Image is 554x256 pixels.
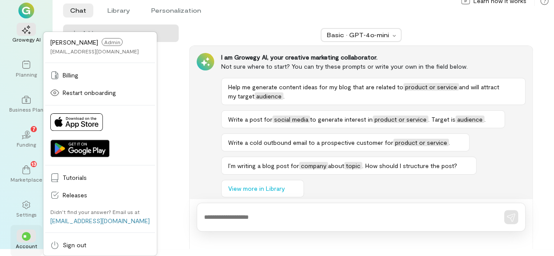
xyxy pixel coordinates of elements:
[328,162,344,169] span: about
[362,162,457,169] span: . How should I structure the post?
[221,78,526,105] button: Help me generate content ideas for my blog that are related toproduct or serviceand will attract ...
[50,113,103,131] img: Download on App Store
[373,116,428,123] span: product or service
[221,180,304,197] button: View more in Library
[310,116,373,123] span: to generate interest in
[50,140,109,157] img: Get it on Google Play
[63,241,150,249] span: Sign out
[221,133,469,151] button: Write a cold outbound email to a prospective customer forproduct or service.
[16,71,37,78] div: Planning
[32,125,35,133] span: 7
[449,139,450,146] span: .
[82,29,172,38] span: Add new
[63,71,150,80] span: Billing
[283,92,285,100] span: .
[344,162,362,169] span: topic
[11,18,42,50] a: Growegy AI
[228,116,272,123] span: Write a post for
[45,169,155,186] a: Tutorials
[327,31,390,39] div: Basic · GPT‑4o‑mini
[32,160,36,168] span: 13
[50,208,140,215] div: Didn’t find your answer? Email us at
[11,158,42,190] a: Marketplace
[63,191,150,200] span: Releases
[228,139,393,146] span: Write a cold outbound email to a prospective customer for
[428,116,455,123] span: . Target is
[228,162,299,169] span: I’m writing a blog post for
[254,92,283,100] span: audience
[221,157,476,175] button: I’m writing a blog post forcompanyabouttopic. How should I structure the post?
[16,242,37,249] div: Account
[63,173,150,182] span: Tutorials
[50,39,98,46] span: [PERSON_NAME]
[11,88,42,120] a: Business Plan
[50,48,139,55] div: [EMAIL_ADDRESS][DOMAIN_NAME]
[11,176,42,183] div: Marketplace
[11,123,42,155] a: Funding
[484,116,486,123] span: .
[221,110,505,128] button: Write a post forsocial mediato generate interest inproduct or service. Target isaudience.
[63,4,93,18] li: Chat
[144,4,208,18] li: Personalization
[393,139,449,146] span: product or service
[16,211,37,218] div: Settings
[45,236,155,254] a: Sign out
[45,186,155,204] a: Releases
[299,162,328,169] span: company
[63,88,150,97] span: Restart onboarding
[50,217,150,224] a: [EMAIL_ADDRESS][DOMAIN_NAME]
[455,116,484,123] span: audience
[228,83,403,91] span: Help me generate content ideas for my blog that are related to
[221,53,526,62] div: I am Growegy AI, your creative marketing collaborator.
[17,141,36,148] div: Funding
[228,184,285,193] span: View more in Library
[403,83,459,91] span: product or service
[45,67,155,84] a: Billing
[12,36,41,43] div: Growegy AI
[9,106,43,113] div: Business Plan
[45,84,155,102] a: Restart onboarding
[11,53,42,85] a: Planning
[272,116,310,123] span: social media
[11,193,42,225] a: Settings
[221,62,526,71] div: Not sure where to start? You can try these prompts or write your own in the field below.
[100,4,137,18] li: Library
[102,38,123,46] span: Admin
